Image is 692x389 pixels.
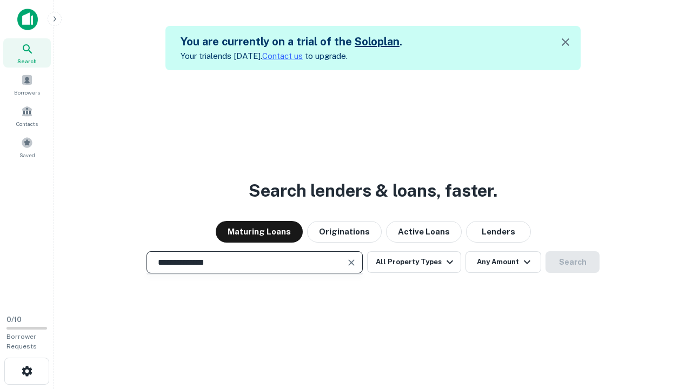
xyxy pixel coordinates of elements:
img: capitalize-icon.png [17,9,38,30]
iframe: Chat Widget [638,303,692,354]
span: Borrowers [14,88,40,97]
span: 0 / 10 [6,316,22,324]
a: Saved [3,132,51,162]
span: Borrower Requests [6,333,37,350]
button: Active Loans [386,221,462,243]
button: Any Amount [465,251,541,273]
span: Search [17,57,37,65]
button: Clear [344,255,359,270]
a: Borrowers [3,70,51,99]
button: Maturing Loans [216,221,303,243]
a: Contact us [262,51,303,61]
h3: Search lenders & loans, faster. [249,178,497,204]
p: Your trial ends [DATE]. to upgrade. [181,50,402,63]
span: Contacts [16,119,38,128]
h5: You are currently on a trial of the . [181,33,402,50]
a: Soloplan [355,35,400,48]
span: Saved [19,151,35,159]
button: Originations [307,221,382,243]
a: Search [3,38,51,68]
button: All Property Types [367,251,461,273]
button: Lenders [466,221,531,243]
a: Contacts [3,101,51,130]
